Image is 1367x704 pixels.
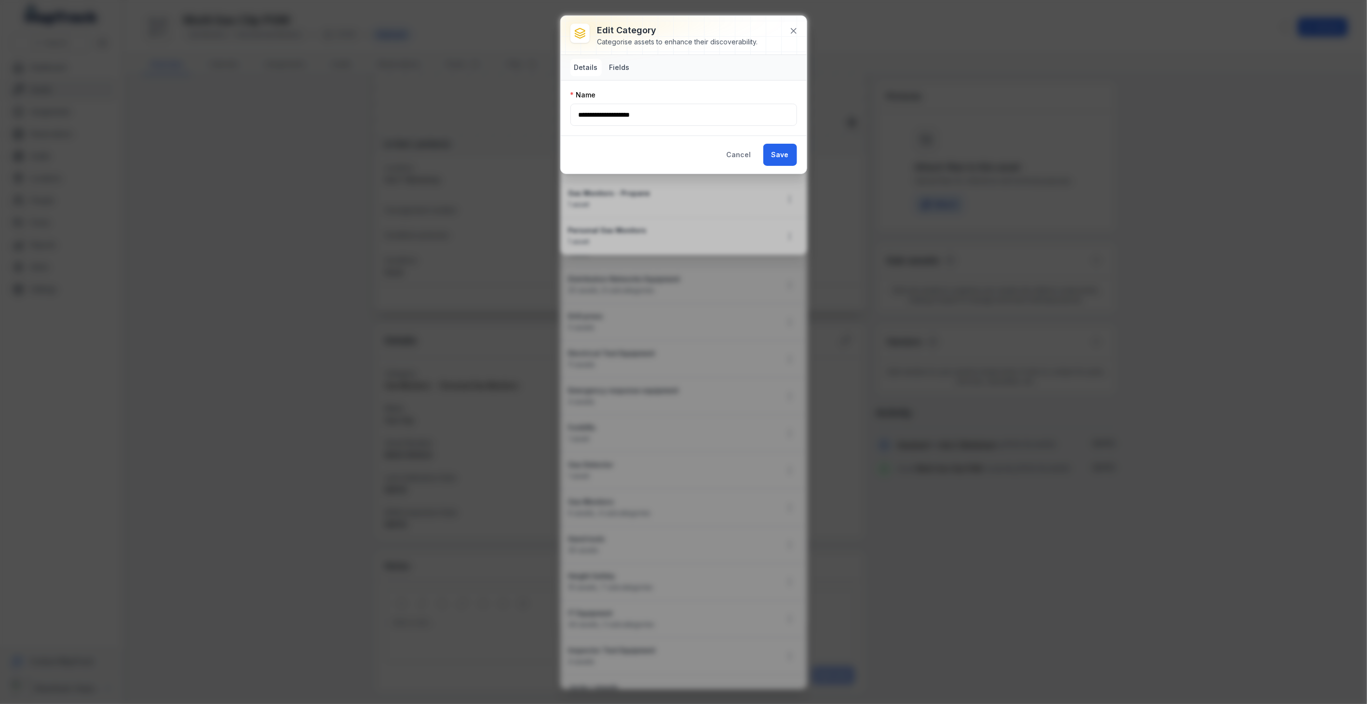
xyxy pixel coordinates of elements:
label: Name [570,90,596,100]
div: Categorise assets to enhance their discoverability. [597,37,758,47]
button: Save [763,144,797,166]
button: Fields [606,59,634,76]
button: Cancel [718,144,759,166]
button: Details [570,59,602,76]
h3: Edit category [597,24,758,37]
